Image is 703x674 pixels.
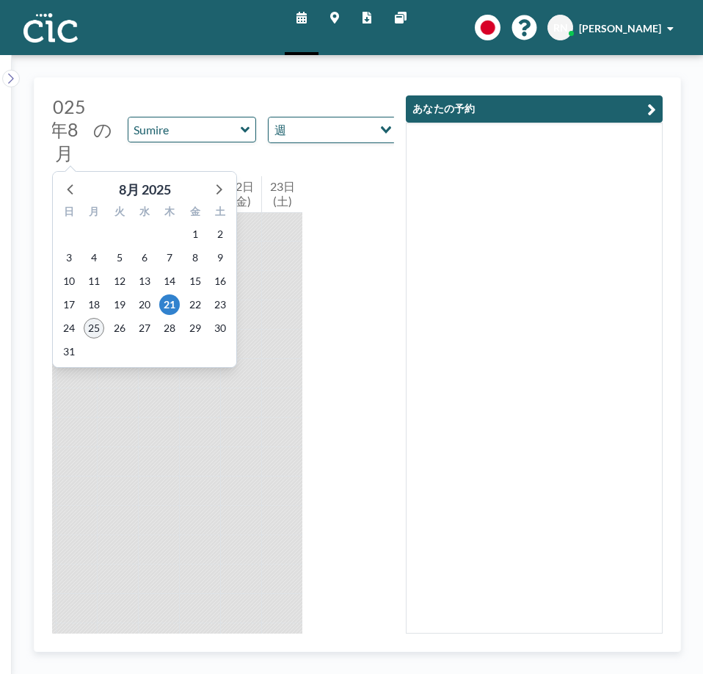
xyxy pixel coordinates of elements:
div: 22日(金) [221,176,261,213]
div: 水 [132,203,157,222]
span: 2025年8月13日水曜日 [134,271,155,291]
span: 2025年8月3日日曜日 [59,247,79,268]
span: 2025年8月11日月曜日 [84,271,104,291]
img: organization-logo [23,13,78,43]
div: 金 [182,203,207,222]
span: 2025年8月15日金曜日 [185,271,205,291]
span: 2025年8月31日日曜日 [59,341,79,362]
span: 2025年8月24日日曜日 [59,318,79,338]
div: 木 [157,203,182,222]
span: 2025年8月2日土曜日 [210,224,230,244]
div: 月 [81,203,106,222]
div: 23日(土) [262,176,302,213]
span: 2025年8月19日火曜日 [109,294,130,315]
input: Search for option [291,120,371,139]
span: 2025年8月17日日曜日 [59,294,79,315]
span: 2025年8月9日土曜日 [210,247,230,268]
span: 2025年8月7日木曜日 [159,247,180,268]
span: の [93,118,112,141]
span: 2025年8月22日金曜日 [185,294,205,315]
span: 2025年8月21日木曜日 [159,294,180,315]
span: 週 [272,120,289,139]
div: 火 [107,203,132,222]
span: 2025年8月29日金曜日 [185,318,205,338]
span: 2025年8月4日月曜日 [84,247,104,268]
div: 日 [57,203,81,222]
span: 2025年8月27日水曜日 [134,318,155,338]
span: 2025年8月 [42,95,86,164]
span: 2025年8月23日土曜日 [210,294,230,315]
div: Search for option [269,117,396,142]
span: 2025年8月28日木曜日 [159,318,180,338]
span: 2025年8月25日月曜日 [84,318,104,338]
span: 2025年8月18日月曜日 [84,294,104,315]
span: 2025年8月1日金曜日 [185,224,205,244]
span: 2025年8月30日土曜日 [210,318,230,338]
span: 2025年8月6日水曜日 [134,247,155,268]
span: 2025年8月20日水曜日 [134,294,155,315]
span: [PERSON_NAME] [579,22,661,35]
span: 2025年8月5日火曜日 [109,247,130,268]
span: 2025年8月14日木曜日 [159,271,180,291]
span: 2025年8月16日土曜日 [210,271,230,291]
span: 2025年8月8日金曜日 [185,247,205,268]
div: 8月 2025 [119,179,171,200]
span: 2025年8月10日日曜日 [59,271,79,291]
span: 2025年8月26日火曜日 [109,318,130,338]
button: あなたの予約 [406,95,663,123]
div: 土 [208,203,233,222]
input: Sumire [128,117,241,142]
span: 2025年8月12日火曜日 [109,271,130,291]
span: RN [553,21,568,35]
